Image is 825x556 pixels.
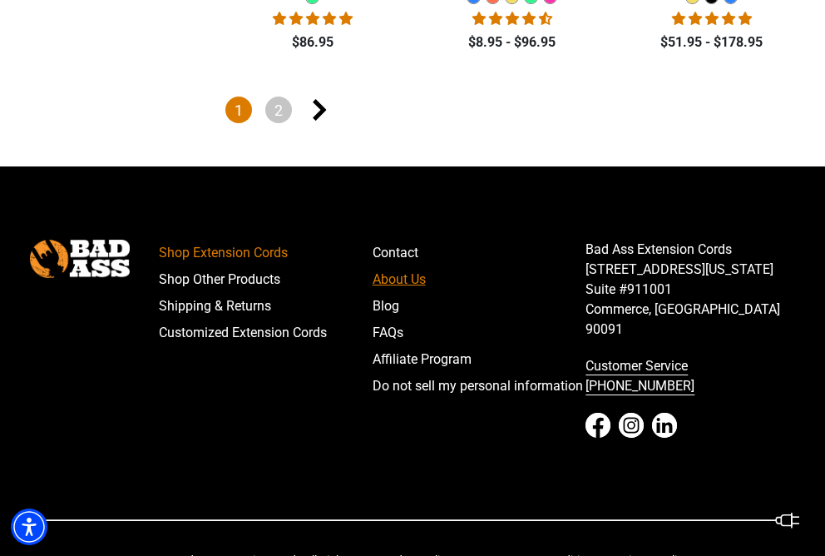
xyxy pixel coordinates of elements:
[652,413,677,438] a: LinkedIn - open in a new tab
[273,11,353,27] span: 5.00 stars
[159,266,373,293] a: Shop Other Products
[11,509,47,545] div: Accessibility Menu
[225,97,252,123] span: Page 1
[585,353,799,400] a: call 833-674-1699
[373,346,586,373] a: Affiliate Program
[225,97,799,127] nav: Pagination
[585,413,610,438] a: Facebook - open in a new tab
[619,413,644,438] a: Instagram - open in a new tab
[373,293,586,320] a: Blog
[373,320,586,346] a: FAQs
[225,32,400,52] div: $86.95
[625,32,799,52] div: $51.95 - $178.95
[159,320,373,346] a: Customized Extension Cords
[373,373,586,400] a: Do not sell my personal information
[373,266,586,293] a: About Us
[373,240,586,266] a: Contact
[305,97,332,123] a: Next page
[472,11,552,27] span: 4.33 stars
[585,240,799,340] p: Bad Ass Extension Cords [STREET_ADDRESS][US_STATE] Suite #911001 Commerce, [GEOGRAPHIC_DATA] 90091
[159,240,373,266] a: Shop Extension Cords
[672,11,752,27] span: 5.00 stars
[159,293,373,320] a: Shipping & Returns
[30,240,130,277] img: Bad Ass Extension Cords
[265,97,292,123] a: Page 2
[425,32,600,52] div: $8.95 - $96.95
